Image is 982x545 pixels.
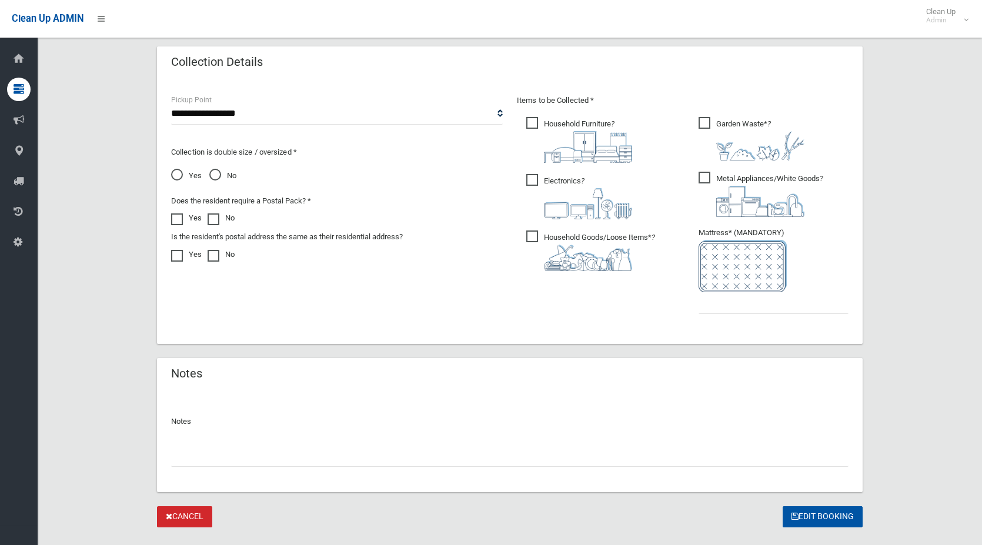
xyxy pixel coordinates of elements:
[208,248,235,262] label: No
[171,145,503,159] p: Collection is double size / oversized *
[157,362,216,385] header: Notes
[544,176,632,219] i: ?
[544,245,632,271] img: b13cc3517677393f34c0a387616ef184.png
[544,233,655,271] i: ?
[157,51,277,73] header: Collection Details
[208,211,235,225] label: No
[783,506,863,528] button: Edit Booking
[716,186,804,217] img: 36c1b0289cb1767239cdd3de9e694f19.png
[526,230,655,271] span: Household Goods/Loose Items*
[716,119,804,161] i: ?
[920,7,967,25] span: Clean Up
[171,248,202,262] label: Yes
[517,93,849,108] p: Items to be Collected *
[526,117,632,163] span: Household Furniture
[716,174,823,217] i: ?
[526,174,632,219] span: Electronics
[926,16,956,25] small: Admin
[171,414,849,429] p: Notes
[699,117,804,161] span: Garden Waste*
[171,169,202,183] span: Yes
[699,240,787,292] img: e7408bece873d2c1783593a074e5cb2f.png
[171,211,202,225] label: Yes
[544,119,632,163] i: ?
[12,13,83,24] span: Clean Up ADMIN
[699,172,823,217] span: Metal Appliances/White Goods
[209,169,236,183] span: No
[716,131,804,161] img: 4fd8a5c772b2c999c83690221e5242e0.png
[699,228,849,292] span: Mattress* (MANDATORY)
[157,506,212,528] a: Cancel
[544,188,632,219] img: 394712a680b73dbc3d2a6a3a7ffe5a07.png
[171,230,403,244] label: Is the resident's postal address the same as their residential address?
[544,131,632,163] img: aa9efdbe659d29b613fca23ba79d85cb.png
[171,194,311,208] label: Does the resident require a Postal Pack? *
